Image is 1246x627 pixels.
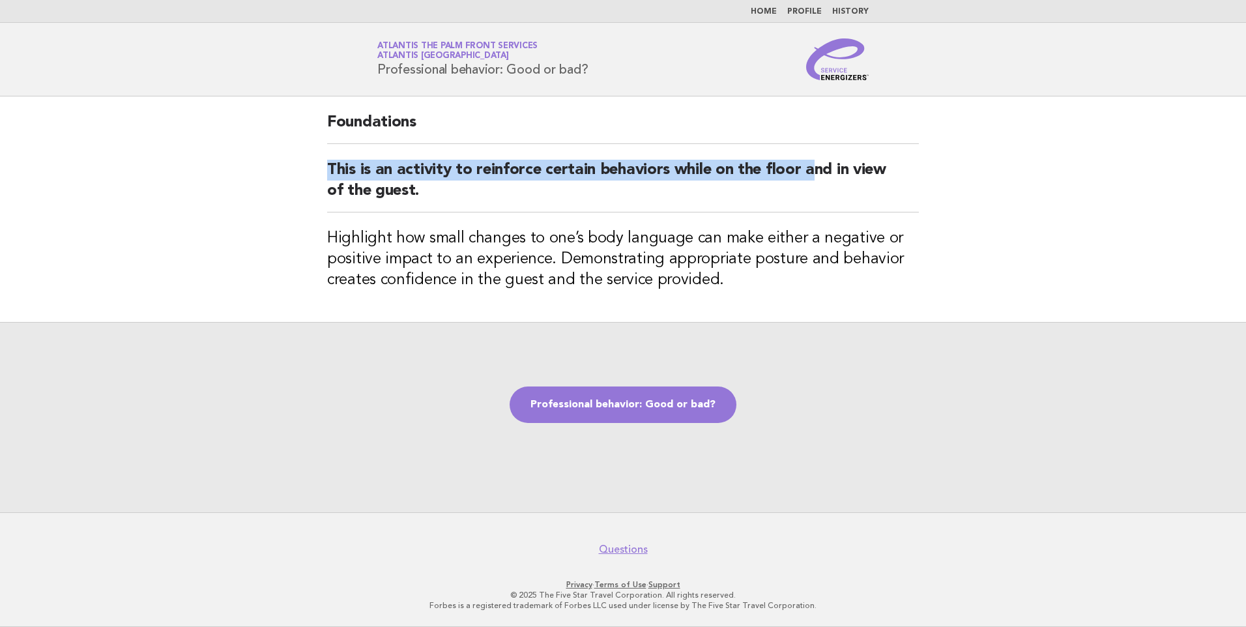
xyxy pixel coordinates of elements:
h2: Foundations [327,112,919,144]
a: Support [648,580,680,589]
a: History [832,8,869,16]
a: Atlantis The Palm Front ServicesAtlantis [GEOGRAPHIC_DATA] [377,42,538,60]
img: Service Energizers [806,38,869,80]
p: · · [224,579,1022,590]
a: Professional behavior: Good or bad? [510,386,736,423]
a: Terms of Use [594,580,646,589]
span: Atlantis [GEOGRAPHIC_DATA] [377,52,509,61]
p: Forbes is a registered trademark of Forbes LLC used under license by The Five Star Travel Corpora... [224,600,1022,611]
a: Privacy [566,580,592,589]
h2: This is an activity to reinforce certain behaviors while on the floor and in view of the guest. [327,160,919,212]
a: Home [751,8,777,16]
a: Questions [599,543,648,556]
h1: Professional behavior: Good or bad? [377,42,588,76]
p: © 2025 The Five Star Travel Corporation. All rights reserved. [224,590,1022,600]
a: Profile [787,8,822,16]
h3: Highlight how small changes to one’s body language can make either a negative or positive impact ... [327,228,919,291]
